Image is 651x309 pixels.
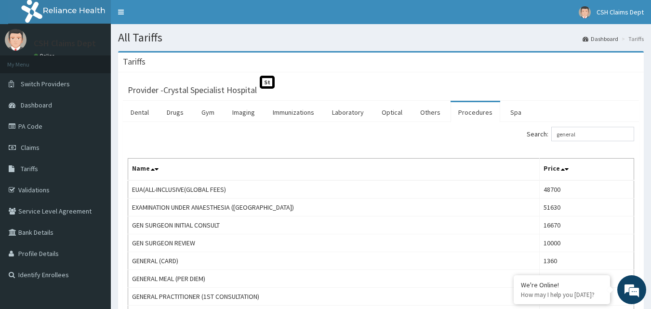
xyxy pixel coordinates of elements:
td: 10000 [540,234,634,252]
span: Tariffs [21,164,38,173]
td: GENERAL MEAL (PER DIEM) [128,270,540,288]
span: CSH Claims Dept [597,8,644,16]
td: EXAMINATION UNDER ANAESTHESIA ([GEOGRAPHIC_DATA]) [128,199,540,216]
th: Price [540,159,634,181]
a: Others [412,102,448,122]
a: Dashboard [583,35,618,43]
td: EUA(ALL-INCLUSIVE(GLOBAL FEES) [128,180,540,199]
a: Immunizations [265,102,322,122]
label: Search: [527,127,634,141]
a: Optical [374,102,410,122]
a: Laboratory [324,102,372,122]
span: Claims [21,143,40,152]
td: 16670 [540,216,634,234]
span: St [260,76,275,89]
h3: Provider - Crystal Specialist Hospital [128,86,257,94]
a: Gym [194,102,222,122]
td: GENERAL (CARD) [128,252,540,270]
td: 48700 [540,180,634,199]
span: Dashboard [21,101,52,109]
td: GEN SURGEON INITIAL CONSULT [128,216,540,234]
h1: All Tariffs [118,31,644,44]
td: GENERAL PRACTITIONER (1ST CONSULTATION) [128,288,540,306]
a: Imaging [225,102,263,122]
td: 51630 [540,199,634,216]
img: User Image [579,6,591,18]
h3: Tariffs [123,57,146,66]
th: Name [128,159,540,181]
a: Drugs [159,102,191,122]
img: User Image [5,29,27,51]
td: 1360 [540,252,634,270]
span: Switch Providers [21,80,70,88]
a: Dental [123,102,157,122]
div: We're Online! [521,281,603,289]
a: Procedures [451,102,500,122]
p: CSH Claims Dept [34,39,96,48]
input: Search: [551,127,634,141]
td: 5090 [540,270,634,288]
a: Spa [503,102,529,122]
p: How may I help you today? [521,291,603,299]
li: Tariffs [619,35,644,43]
td: GEN SURGEON REVIEW [128,234,540,252]
a: Online [34,53,57,59]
